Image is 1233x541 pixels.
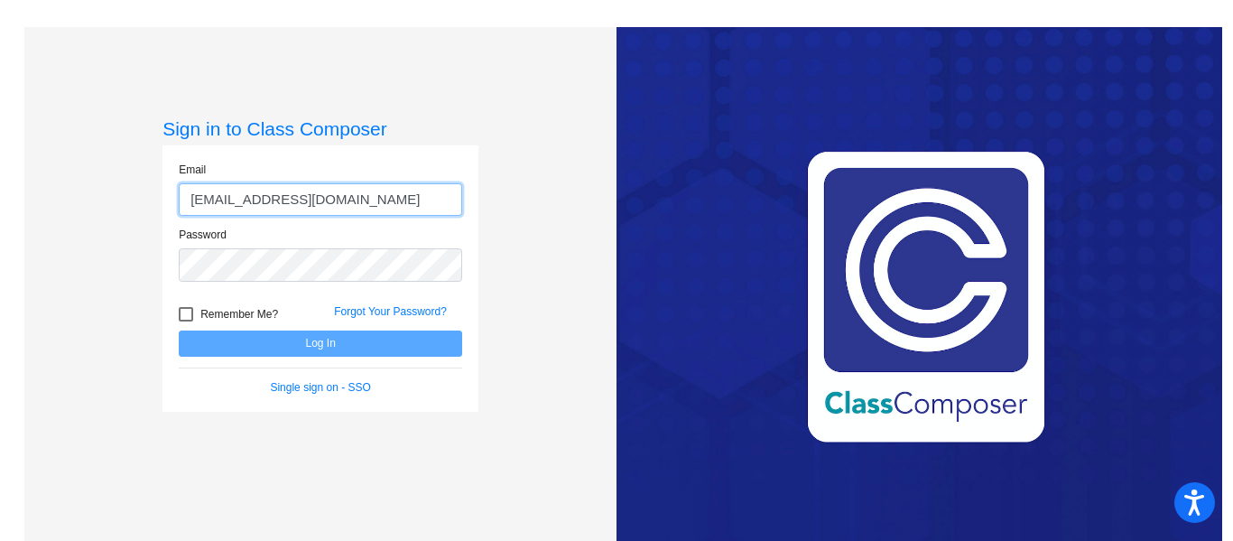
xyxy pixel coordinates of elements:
button: Log In [179,331,462,357]
span: Remember Me? [200,303,278,325]
h3: Sign in to Class Composer [162,117,478,140]
a: Single sign on - SSO [270,381,370,394]
label: Password [179,227,227,243]
label: Email [179,162,206,178]
a: Forgot Your Password? [334,305,447,318]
